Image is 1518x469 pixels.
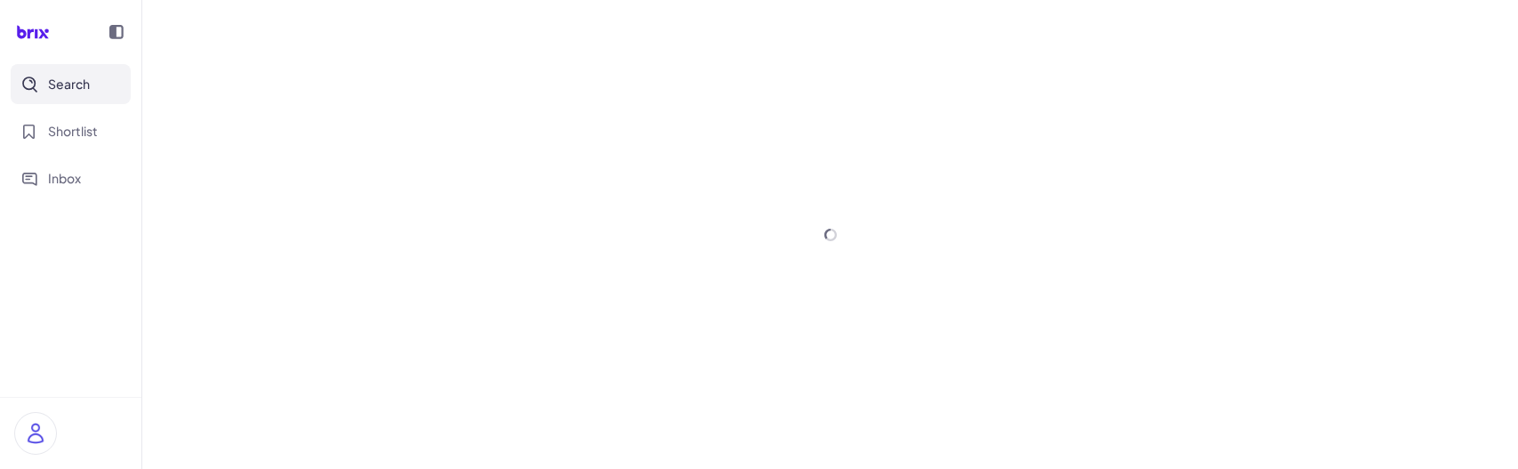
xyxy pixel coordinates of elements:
button: Shortlist [11,111,131,151]
span: Shortlist [48,122,98,141]
img: user_logo.png [15,413,56,454]
button: Search [11,64,131,104]
button: Inbox [11,158,131,198]
span: Search [48,75,90,93]
span: Inbox [48,169,81,188]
